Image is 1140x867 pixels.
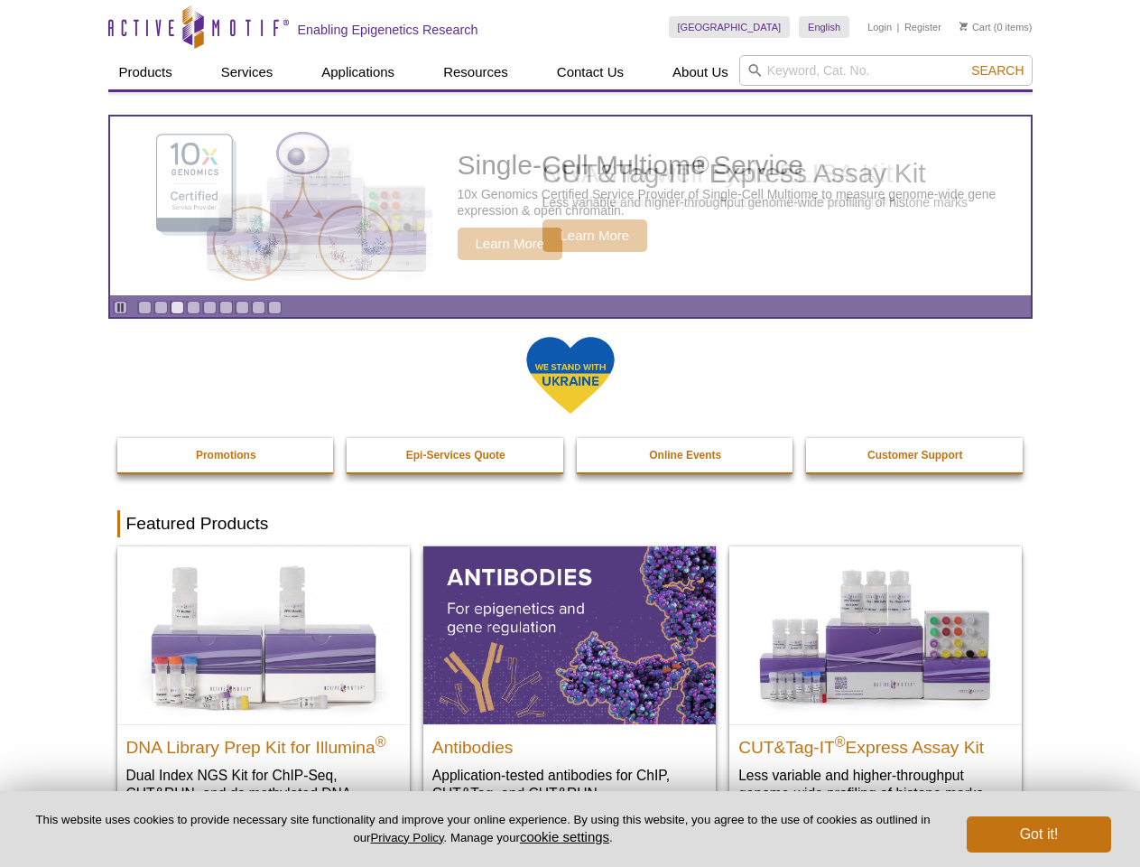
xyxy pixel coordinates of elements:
[432,766,707,803] p: Application-tested antibodies for ChIP, CUT&Tag, and CUT&RUN.
[29,812,937,846] p: This website uses cookies to provide necessary site functionality and improve your online experie...
[959,22,968,31] img: Your Cart
[799,16,849,38] a: English
[187,301,200,314] a: Go to slide 4
[310,55,405,89] a: Applications
[897,16,900,38] li: |
[117,510,1024,537] h2: Featured Products
[432,55,519,89] a: Resources
[867,449,962,461] strong: Customer Support
[126,766,401,821] p: Dual Index NGS Kit for ChIP-Seq, CUT&RUN, and ds methylated DNA assays.
[458,186,1022,219] p: 10x Genomics Certified Service Provider of Single-Cell Multiome to measure genome-wide gene expre...
[729,546,1022,820] a: CUT&Tag-IT® Express Assay Kit CUT&Tag-IT®Express Assay Kit Less variable and higher-throughput ge...
[904,21,941,33] a: Register
[577,438,795,472] a: Online Events
[110,117,1031,295] article: Single-Cell Multiome Service
[959,16,1033,38] li: (0 items)
[525,335,616,415] img: We Stand With Ukraine
[138,301,152,314] a: Go to slide 1
[458,228,563,260] span: Learn More
[203,301,217,314] a: Go to slide 5
[806,438,1024,472] a: Customer Support
[117,546,410,838] a: DNA Library Prep Kit for Illumina DNA Library Prep Kit for Illumina® Dual Index NGS Kit for ChIP-...
[236,301,249,314] a: Go to slide 7
[971,63,1024,78] span: Search
[219,301,233,314] a: Go to slide 6
[649,449,721,461] strong: Online Events
[662,55,739,89] a: About Us
[252,301,265,314] a: Go to slide 8
[210,55,284,89] a: Services
[458,152,1022,179] h2: Single-Cell Multiome Service
[546,55,635,89] a: Contact Us
[432,730,707,757] h2: Antibodies
[738,766,1013,803] p: Less variable and higher-throughput genome-wide profiling of histone marks​.
[154,301,168,314] a: Go to slide 2
[370,831,443,844] a: Privacy Policy
[423,546,716,820] a: All Antibodies Antibodies Application-tested antibodies for ChIP, CUT&Tag, and CUT&RUN.
[406,449,505,461] strong: Epi-Services Quote
[139,124,410,289] img: Single-Cell Multiome Service
[375,733,386,749] sup: ®
[423,546,716,723] img: All Antibodies
[867,21,892,33] a: Login
[738,730,1013,757] h2: CUT&Tag-IT Express Assay Kit
[117,438,336,472] a: Promotions
[739,55,1033,86] input: Keyword, Cat. No.
[171,301,184,314] a: Go to slide 3
[110,117,1031,295] a: Single-Cell Multiome Service Single-Cell Multiome Service 10x Genomics Certified Service Provider...
[114,301,127,314] a: Toggle autoplay
[959,21,991,33] a: Cart
[117,546,410,723] img: DNA Library Prep Kit for Illumina
[967,816,1111,853] button: Got it!
[729,546,1022,723] img: CUT&Tag-IT® Express Assay Kit
[347,438,565,472] a: Epi-Services Quote
[108,55,183,89] a: Products
[126,730,401,757] h2: DNA Library Prep Kit for Illumina
[298,22,478,38] h2: Enabling Epigenetics Research
[669,16,791,38] a: [GEOGRAPHIC_DATA]
[268,301,282,314] a: Go to slide 9
[520,829,609,844] button: cookie settings
[196,449,256,461] strong: Promotions
[835,733,846,749] sup: ®
[966,62,1029,79] button: Search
